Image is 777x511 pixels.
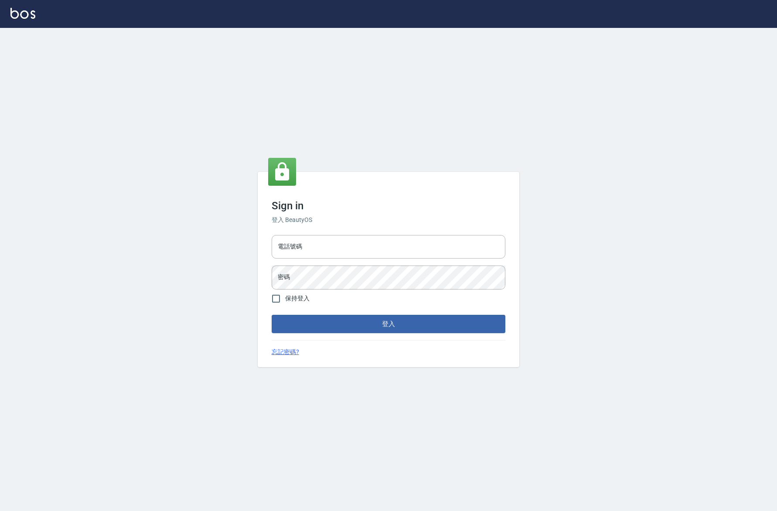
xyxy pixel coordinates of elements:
[285,294,310,303] span: 保持登入
[10,8,35,19] img: Logo
[272,215,505,225] h6: 登入 BeautyOS
[272,347,299,357] a: 忘記密碼?
[272,315,505,333] button: 登入
[272,200,505,212] h3: Sign in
